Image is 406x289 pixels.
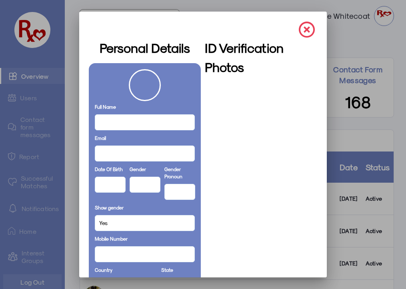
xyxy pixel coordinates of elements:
label: Country [95,266,112,273]
label: Mobile Number [95,235,128,242]
h3: Personal Details [100,38,190,57]
label: Date Of Birth [95,165,123,173]
label: Email [95,134,106,142]
label: Gender Pronoun [164,165,195,180]
span: Yes [99,219,108,227]
label: Show gender [95,204,124,211]
h3: ID Verification Photos [205,38,317,76]
label: Full Name [95,103,116,110]
label: Gender [130,165,146,173]
label: State [161,266,173,273]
